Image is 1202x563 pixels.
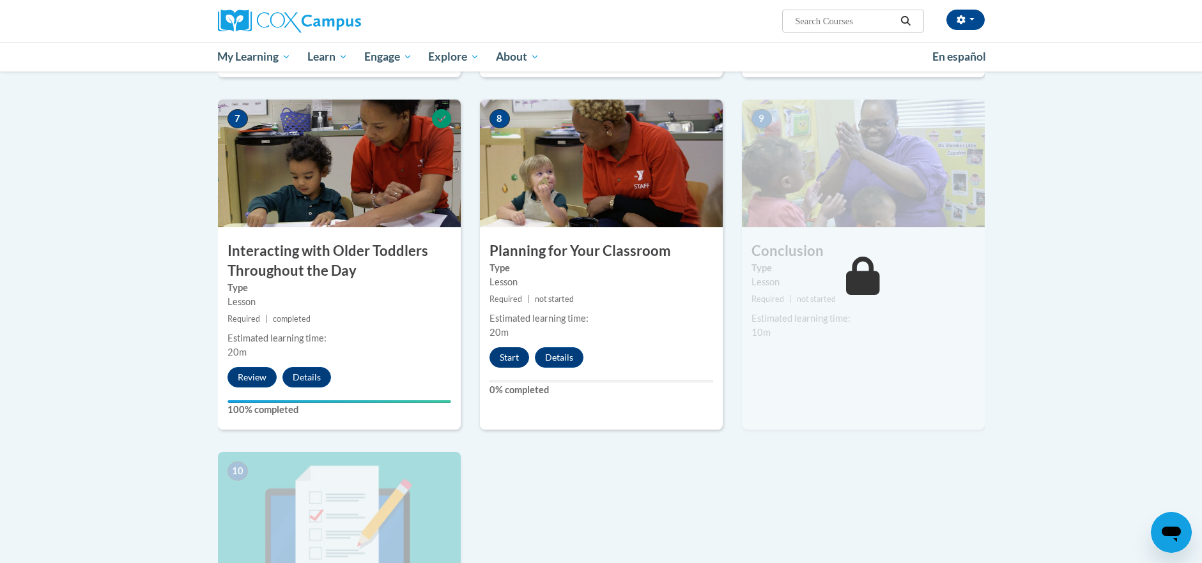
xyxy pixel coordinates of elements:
[535,347,583,368] button: Details
[946,10,985,30] button: Account Settings
[751,312,975,326] div: Estimated learning time:
[217,49,291,64] span: My Learning
[480,100,723,227] img: Course Image
[489,347,529,368] button: Start
[299,42,356,71] a: Learn
[794,13,896,29] input: Search Courses
[751,327,771,338] span: 10m
[273,314,311,324] span: completed
[218,241,461,281] h3: Interacting with Older Toddlers Throughout the Day
[489,312,713,326] div: Estimated learning time:
[199,42,1004,71] div: Main menu
[742,100,985,227] img: Course Image
[428,49,479,64] span: Explore
[364,49,412,64] span: Engage
[227,331,451,345] div: Estimated learning time:
[535,294,574,304] span: not started
[227,367,277,387] button: Review
[420,42,488,71] a: Explore
[227,462,248,481] span: 10
[751,294,784,304] span: Required
[227,403,451,417] label: 100% completed
[742,241,985,261] h3: Conclusion
[797,294,836,304] span: not started
[210,42,300,71] a: My Learning
[489,294,522,304] span: Required
[896,13,915,29] button: Search
[218,10,361,33] img: Cox Campus
[227,314,260,324] span: Required
[227,109,248,128] span: 7
[218,10,461,33] a: Cox Campus
[227,281,451,295] label: Type
[265,314,268,324] span: |
[218,100,461,227] img: Course Image
[751,109,772,128] span: 9
[282,367,331,387] button: Details
[489,261,713,275] label: Type
[307,49,348,64] span: Learn
[1151,512,1192,553] iframe: Button to launch messaging window
[227,400,451,403] div: Your progress
[789,294,792,304] span: |
[489,327,509,338] span: 20m
[751,275,975,289] div: Lesson
[489,109,510,128] span: 8
[527,294,530,304] span: |
[932,50,986,63] span: En español
[356,42,420,71] a: Engage
[496,49,539,64] span: About
[489,275,713,289] div: Lesson
[489,383,713,397] label: 0% completed
[924,43,994,70] a: En español
[751,261,975,275] label: Type
[227,347,247,357] span: 20m
[488,42,548,71] a: About
[227,295,451,309] div: Lesson
[480,241,723,261] h3: Planning for Your Classroom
